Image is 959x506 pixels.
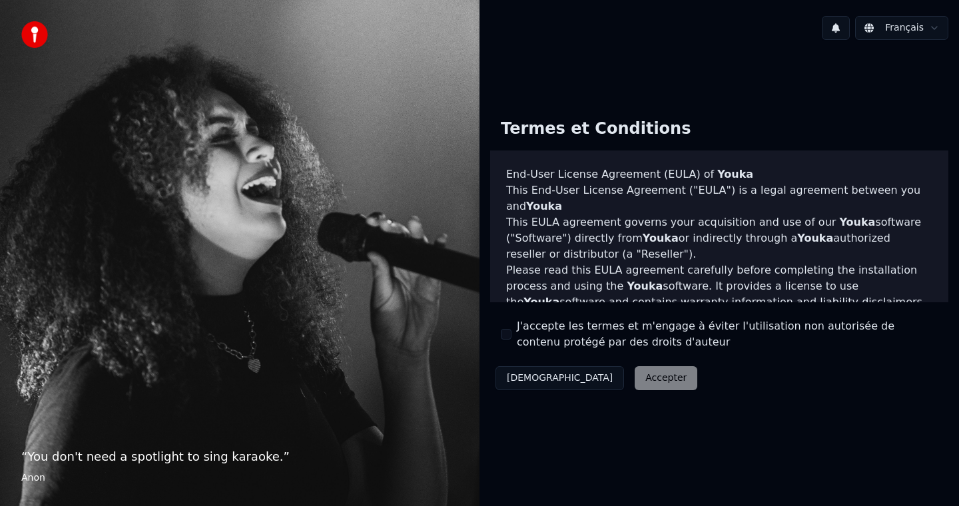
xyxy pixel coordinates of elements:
footer: Anon [21,471,458,485]
span: Youka [627,280,663,292]
p: Please read this EULA agreement carefully before completing the installation process and using th... [506,262,932,310]
button: [DEMOGRAPHIC_DATA] [495,366,624,390]
label: J'accepte les termes et m'engage à éviter l'utilisation non autorisée de contenu protégé par des ... [517,318,938,350]
p: This EULA agreement governs your acquisition and use of our software ("Software") directly from o... [506,214,932,262]
span: Youka [717,168,753,180]
span: Youka [839,216,875,228]
span: Youka [523,296,559,308]
h3: End-User License Agreement (EULA) of [506,166,932,182]
img: youka [21,21,48,48]
span: Youka [643,232,679,244]
p: This End-User License Agreement ("EULA") is a legal agreement between you and [506,182,932,214]
span: Youka [797,232,833,244]
span: Youka [526,200,562,212]
div: Termes et Conditions [490,108,701,150]
p: “ You don't need a spotlight to sing karaoke. ” [21,447,458,466]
